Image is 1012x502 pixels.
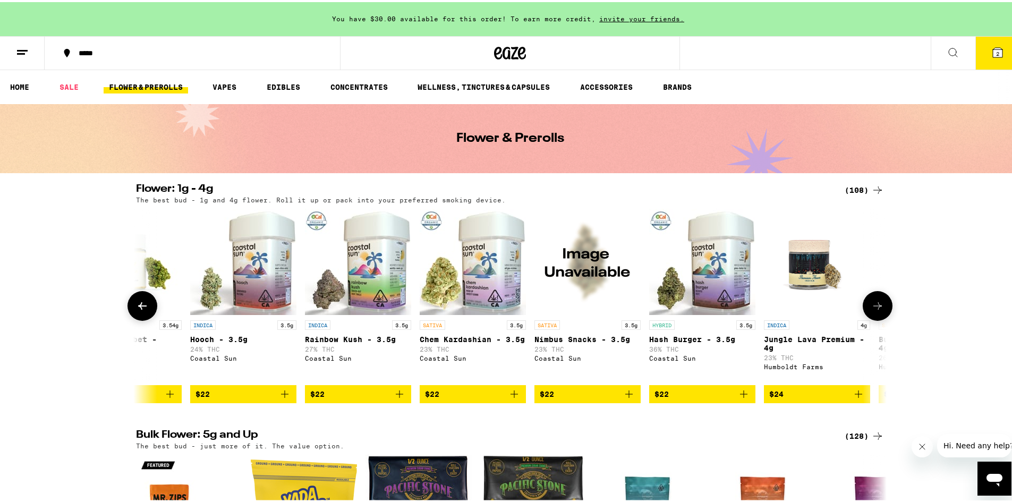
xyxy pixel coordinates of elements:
[937,432,1011,455] iframe: Message from company
[420,383,526,401] button: Add to bag
[534,353,641,360] div: Coastal Sun
[261,79,305,91] a: EDIBLES
[420,333,526,342] p: Chem Kardashian - 3.5g
[190,353,296,360] div: Coastal Sun
[190,207,296,383] a: Open page for Hooch - 3.5g from Coastal Sun
[420,207,526,313] img: Coastal Sun - Chem Kardashian - 3.5g
[507,318,526,328] p: 3.5g
[879,207,985,313] img: Humboldt Farms - Bubble Bath Premium - 4g
[190,333,296,342] p: Hooch - 3.5g
[75,207,182,383] a: Open page for Sunrise Sherbet - 3.54g from Stone Road
[190,318,216,328] p: INDICA
[104,79,188,91] a: FLOWER & PREROLLS
[190,207,296,313] img: Coastal Sun - Hooch - 3.5g
[575,79,638,91] a: ACCESSORIES
[540,388,554,396] span: $22
[649,333,755,342] p: Hash Burger - 3.5g
[159,318,182,328] p: 3.54g
[305,353,411,360] div: Coastal Sun
[305,207,411,313] img: Coastal Sun - Rainbow Kush - 3.5g
[75,352,182,359] p: 24% THC
[305,207,411,383] a: Open page for Rainbow Kush - 3.5g from Coastal Sun
[392,318,411,328] p: 3.5g
[75,207,182,313] img: Stone Road - Sunrise Sherbet - 3.54g
[75,383,182,401] button: Add to bag
[534,333,641,342] p: Nimbus Snacks - 3.5g
[764,383,870,401] button: Add to bag
[305,383,411,401] button: Add to bag
[277,318,296,328] p: 3.5g
[649,207,755,313] img: Coastal Sun - Hash Burger - 3.5g
[420,353,526,360] div: Coastal Sun
[534,207,641,383] a: Open page for Nimbus Snacks - 3.5g from Coastal Sun
[420,207,526,383] a: Open page for Chem Kardashian - 3.5g from Coastal Sun
[534,344,641,351] p: 23% THC
[54,79,84,91] a: SALE
[764,352,870,359] p: 23% THC
[136,440,344,447] p: The best bud - just more of it. The value option.
[884,388,898,396] span: $24
[649,383,755,401] button: Add to bag
[857,318,870,328] p: 4g
[912,434,933,455] iframe: Close message
[764,318,789,328] p: INDICA
[310,388,325,396] span: $22
[136,194,506,201] p: The best bud - 1g and 4g flower. Roll it up or pack into your preferred smoking device.
[534,318,560,328] p: SATIVA
[649,344,755,351] p: 36% THC
[649,207,755,383] a: Open page for Hash Burger - 3.5g from Coastal Sun
[412,79,555,91] a: WELLNESS, TINCTURES & CAPSULES
[845,182,884,194] a: (108)
[769,388,784,396] span: $24
[305,318,330,328] p: INDICA
[649,318,675,328] p: HYBRID
[764,361,870,368] div: Humboldt Farms
[845,428,884,440] a: (128)
[190,383,296,401] button: Add to bag
[190,344,296,351] p: 24% THC
[764,333,870,350] p: Jungle Lava Premium - 4g
[764,207,870,383] a: Open page for Jungle Lava Premium - 4g from Humboldt Farms
[534,383,641,401] button: Add to bag
[596,13,688,20] span: invite your friends.
[305,344,411,351] p: 27% THC
[325,79,393,91] a: CONCENTRATES
[136,428,832,440] h2: Bulk Flower: 5g and Up
[534,207,641,313] img: Coastal Sun - Nimbus Snacks - 3.5g
[136,182,832,194] h2: Flower: 1g - 4g
[649,353,755,360] div: Coastal Sun
[977,460,1011,494] iframe: Button to launch messaging window
[879,318,904,328] p: SATIVA
[332,13,596,20] span: You have $30.00 available for this order! To earn more credit,
[736,318,755,328] p: 3.5g
[456,130,564,143] h1: Flower & Prerolls
[420,344,526,351] p: 23% THC
[622,318,641,328] p: 3.5g
[5,79,35,91] a: HOME
[75,333,182,350] p: Sunrise Sherbet - 3.54g
[207,79,242,91] a: VAPES
[654,388,669,396] span: $22
[195,388,210,396] span: $22
[879,352,985,359] p: 26% THC
[420,318,445,328] p: SATIVA
[75,361,182,368] div: Stone Road
[6,7,76,16] span: Hi. Need any help?
[879,383,985,401] button: Add to bag
[305,333,411,342] p: Rainbow Kush - 3.5g
[764,207,870,313] img: Humboldt Farms - Jungle Lava Premium - 4g
[879,207,985,383] a: Open page for Bubble Bath Premium - 4g from Humboldt Farms
[996,48,999,55] span: 2
[879,361,985,368] div: Humboldt Farms
[658,79,697,91] a: BRANDS
[425,388,439,396] span: $22
[879,333,985,350] p: Bubble Bath Premium - 4g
